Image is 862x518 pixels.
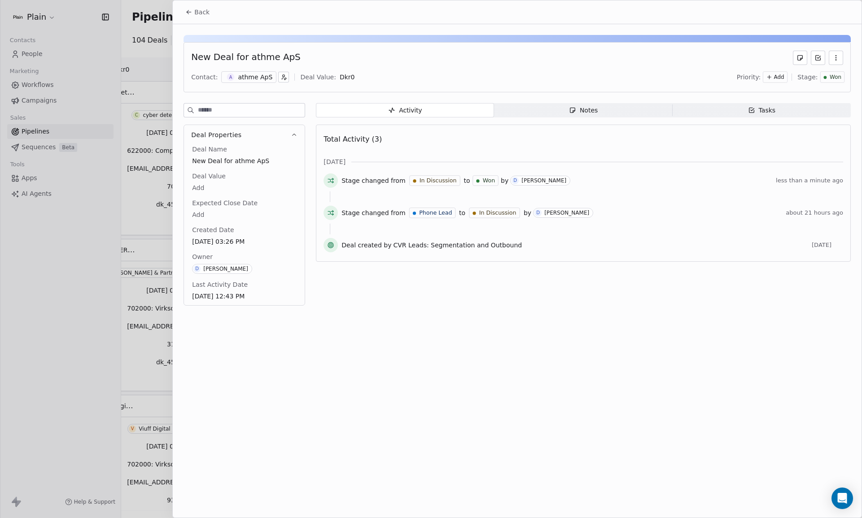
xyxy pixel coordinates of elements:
[569,106,598,115] div: Notes
[190,199,259,207] span: Expected Close Date
[464,176,470,185] span: to
[513,177,517,184] div: D
[238,73,272,82] div: athme ApS
[180,4,215,20] button: Back
[501,176,508,185] span: by
[774,73,784,81] span: Add
[184,125,305,145] button: Deal Properties
[190,172,228,181] span: Deal Value
[459,208,465,217] span: to
[191,73,218,82] div: Contact:
[419,209,452,217] span: Phone Lead
[341,176,405,185] span: Stage changed from
[812,242,843,249] span: [DATE]
[190,145,229,154] span: Deal Name
[830,73,841,81] span: Won
[393,241,522,250] span: CVR Leads: Segmentation and Outbound
[544,210,589,216] div: [PERSON_NAME]
[340,73,355,81] span: Dkr 0
[190,252,214,261] span: Owner
[341,241,391,250] span: Deal created by
[191,51,301,65] div: New Deal for athme ApS
[192,292,297,301] span: [DATE] 12:43 PM
[195,265,199,272] div: D
[192,237,297,246] span: [DATE] 03:26 PM
[192,183,297,192] span: Add
[192,156,297,165] span: New Deal for athme ApS
[192,210,297,219] span: Add
[524,208,531,217] span: by
[184,145,305,305] div: Deal Properties
[536,209,540,216] div: D
[324,157,346,166] span: [DATE]
[191,130,241,139] span: Deal Properties
[203,266,248,272] div: [PERSON_NAME]
[776,177,843,184] span: less than a minute ago
[786,209,843,216] span: about 21 hours ago
[521,177,566,184] div: [PERSON_NAME]
[194,8,210,17] span: Back
[341,208,405,217] span: Stage changed from
[419,177,456,185] span: In Discussion
[190,280,249,289] span: Last Activity Date
[797,73,818,82] span: Stage:
[190,225,236,234] span: Created Date
[227,73,235,81] span: a
[748,106,776,115] div: Tasks
[737,73,761,82] span: Priority:
[479,209,516,217] span: In Discussion
[300,73,336,82] div: Deal Value:
[324,135,382,143] span: Total Activity (3)
[482,177,494,185] span: Won
[831,488,853,509] div: Open Intercom Messenger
